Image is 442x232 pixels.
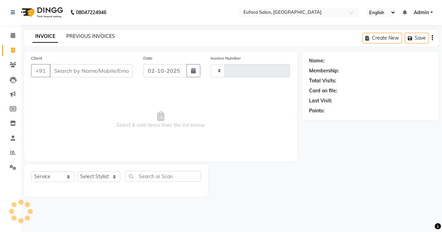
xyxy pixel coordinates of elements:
button: Create New [362,33,402,43]
span: Select & add items from the list below [31,85,290,154]
img: logo [18,3,65,22]
input: Search or Scan [125,171,201,182]
a: INVOICE [32,30,58,43]
div: Last Visit: [309,97,332,104]
b: 08047224946 [76,3,106,22]
span: Admin [414,9,429,16]
label: Client [31,55,42,61]
button: +91 [31,64,50,77]
label: Date [143,55,153,61]
div: Membership: [309,67,339,74]
div: Points: [309,107,325,114]
a: PREVIOUS INVOICES [66,33,115,39]
button: Save [405,33,429,43]
div: Total Visits: [309,77,336,84]
div: Name: [309,57,325,64]
label: Invoice Number [211,55,241,61]
div: Card on file: [309,87,337,94]
input: Search by Name/Mobile/Email/Code [50,64,133,77]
